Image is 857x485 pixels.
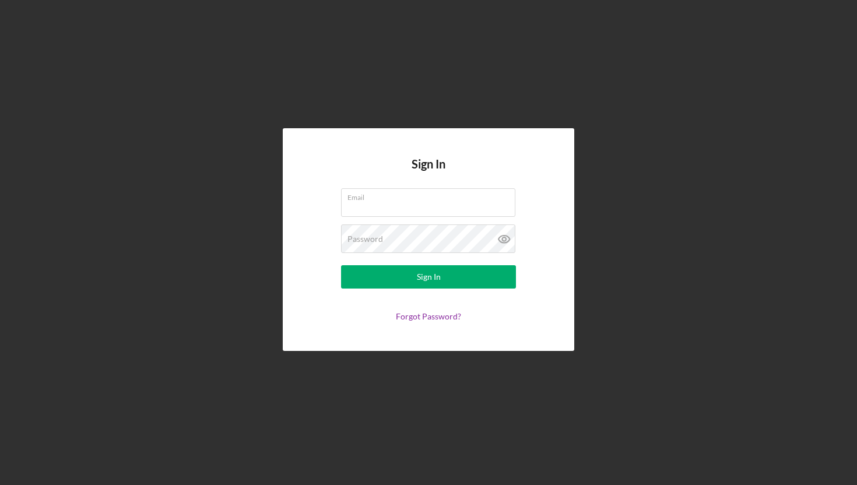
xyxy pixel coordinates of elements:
[347,189,515,202] label: Email
[396,311,461,321] a: Forgot Password?
[412,157,445,188] h4: Sign In
[347,234,383,244] label: Password
[341,265,516,289] button: Sign In
[417,265,441,289] div: Sign In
